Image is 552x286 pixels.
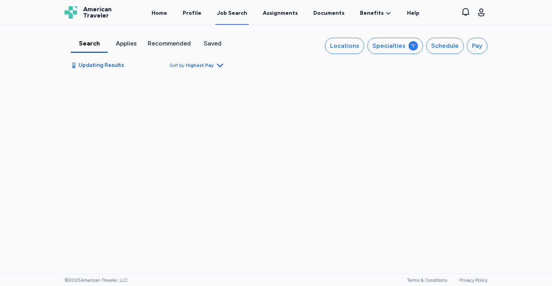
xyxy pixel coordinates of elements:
span: Highest Pay [186,62,214,68]
span: Sort by [169,62,184,68]
span: © 2025 American Traveler, LLC [65,277,128,283]
span: Benefits [360,9,384,17]
div: Applies [111,39,141,48]
span: American Traveler [83,6,112,19]
a: Privacy Policy [459,277,487,283]
div: Schedule [431,41,459,51]
div: Search [74,39,105,48]
div: Locations [330,41,359,51]
a: Benefits [360,9,391,17]
a: Terms & Conditions [407,277,447,283]
a: Job Search [215,1,249,25]
img: Logo [65,6,77,19]
div: Saved [197,39,228,48]
button: Locations [325,38,364,54]
button: Specialties [367,38,423,54]
div: Pay [472,41,482,51]
button: Sort byHighest Pay [169,61,225,70]
div: Specialties [372,41,405,51]
span: Updating Results [79,61,124,69]
div: Recommended [148,39,191,48]
button: Pay [467,38,487,54]
button: Schedule [426,38,464,54]
div: Job Search [217,9,247,17]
